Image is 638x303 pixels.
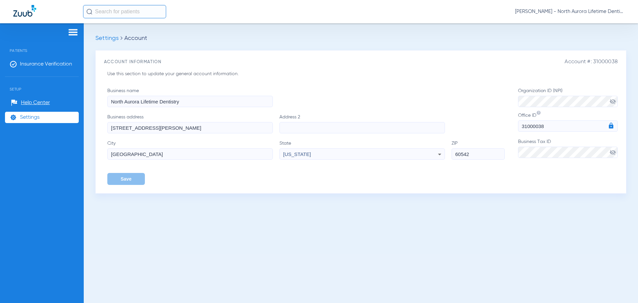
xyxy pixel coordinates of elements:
[536,110,541,115] img: help-small-gray.svg
[518,120,618,132] input: Office ID
[518,147,618,158] input: Business Tax IDvisibility_off
[107,140,279,160] label: City
[104,59,618,66] h3: Account Information
[608,122,614,129] img: lock-blue.svg
[107,71,388,77] p: Use this section to update your general account information.
[279,140,452,160] label: State
[86,9,92,15] img: Search Icon
[609,98,616,105] span: visibility_off
[452,148,505,160] input: ZIP
[95,35,119,41] span: Settings
[20,61,72,68] span: Insurance Verification
[68,28,78,36] img: hamburger-icon
[124,35,147,41] span: Account
[518,138,618,158] label: Business Tax ID
[452,140,505,160] label: ZIP
[518,96,618,107] input: Organization ID (NPI)visibility_off
[5,77,79,91] span: Setup
[283,151,311,157] span: [US_STATE]
[107,87,279,107] label: Business name
[279,114,452,133] label: Address 2
[107,114,279,133] label: Business address
[518,87,618,107] label: Organization ID (NPI)
[20,114,40,121] span: Settings
[107,148,273,160] input: City
[107,122,273,133] input: Business address
[279,122,445,133] input: Address 2
[518,113,536,118] span: Office ID
[565,59,618,65] span: Account #: 31000038
[515,8,625,15] span: [PERSON_NAME] - North Aurora Lifetime Dentistry
[83,5,166,18] input: Search for patients
[13,5,36,17] img: Zuub Logo
[609,149,616,156] span: visibility_off
[5,38,79,53] span: Patients
[107,96,273,107] input: Business name
[21,99,50,106] span: Help Center
[107,173,145,185] button: Save
[11,99,50,106] a: Help Center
